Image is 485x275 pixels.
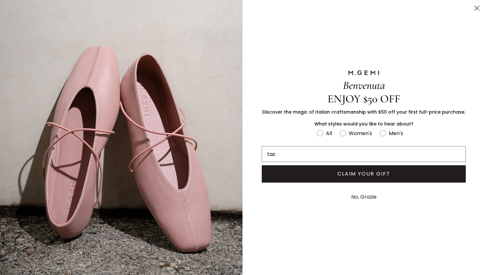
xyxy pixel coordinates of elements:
[262,165,466,183] button: CLAIM YOUR GIFT
[389,129,403,137] div: Men's
[349,129,372,137] div: Women's
[348,189,380,205] button: No, Grazie
[314,121,413,127] span: What styles would you like to hear about?
[326,129,332,137] div: All
[262,109,465,115] span: Discover the magic of Italian craftsmanship with $50 off your first full-price purchase.
[343,79,385,92] span: Benvenuta
[348,70,380,76] img: M.GEMI
[328,92,400,106] span: ENJOY $50 OFF
[471,3,482,14] button: Close dialog
[262,146,466,162] input: Email Address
